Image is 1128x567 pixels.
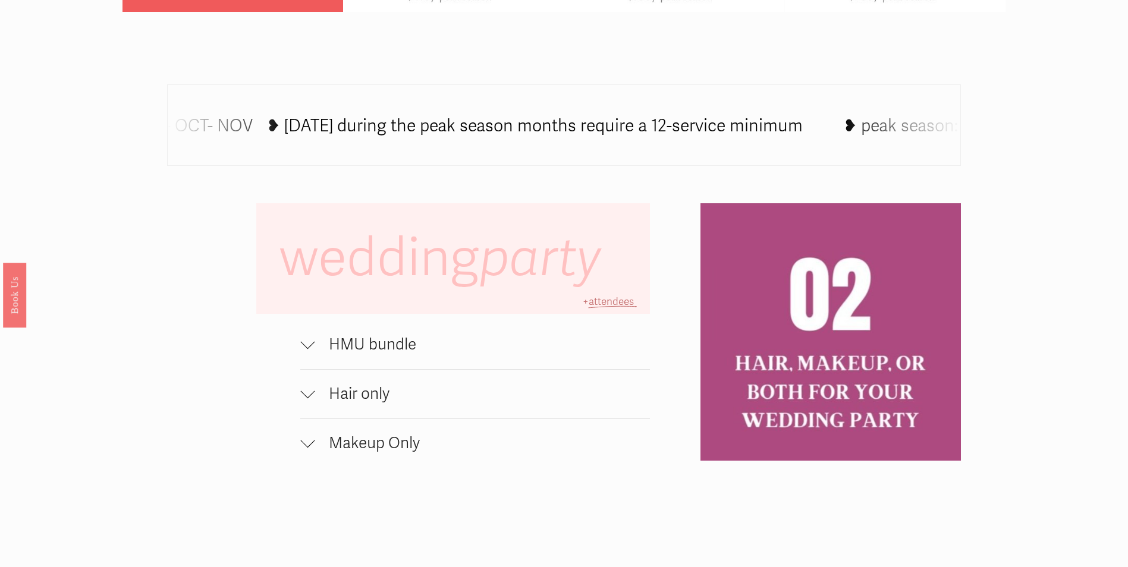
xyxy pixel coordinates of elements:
button: HMU bundle [300,320,649,369]
span: wedding [279,226,613,291]
span: Hair only [315,385,649,404]
a: Book Us [3,263,26,327]
span: attendees [589,295,634,308]
em: party [479,226,601,291]
tspan: ❥ [DATE] during the peak season months require a 12-service minimum [266,115,803,136]
button: Hair only [300,370,649,418]
span: + [583,295,589,308]
button: Makeup Only [300,419,649,468]
span: Makeup Only [315,434,649,453]
span: HMU bundle [315,335,649,354]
